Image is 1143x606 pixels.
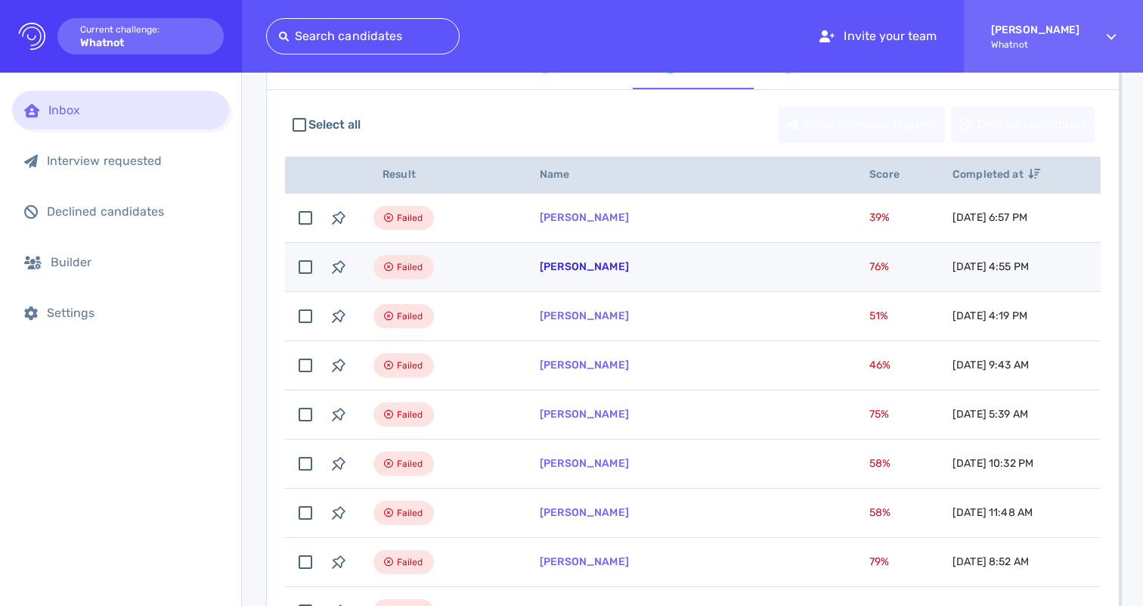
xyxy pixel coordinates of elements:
[397,553,423,571] span: Failed
[779,107,944,142] div: Send interview request
[397,356,423,374] span: Failed
[952,457,1033,470] span: [DATE] 10:32 PM
[397,258,423,276] span: Failed
[540,309,629,322] a: [PERSON_NAME]
[952,211,1027,224] span: [DATE] 6:57 PM
[869,168,916,181] span: Score
[540,408,629,421] a: [PERSON_NAME]
[47,306,217,320] div: Settings
[869,408,889,421] span: 75 %
[540,211,629,224] a: [PERSON_NAME]
[869,506,891,519] span: 58 %
[991,39,1079,50] span: Whatnot
[869,359,891,371] span: 46 %
[540,457,629,470] a: [PERSON_NAME]
[952,309,1027,322] span: [DATE] 4:19 PM
[397,504,423,522] span: Failed
[952,506,1033,519] span: [DATE] 11:48 AM
[540,555,629,568] a: [PERSON_NAME]
[47,154,217,168] div: Interview requested
[397,455,423,473] span: Failed
[869,260,889,273] span: 76 %
[48,103,217,117] div: Inbox
[952,168,1040,181] span: Completed at
[991,23,1079,36] strong: [PERSON_NAME]
[869,457,891,470] span: 58 %
[952,359,1029,371] span: [DATE] 9:43 AM
[952,260,1029,273] span: [DATE] 4:55 PM
[47,204,217,219] div: Declined candidates
[51,255,217,269] div: Builder
[397,406,423,424] span: Failed
[308,116,361,134] span: Select all
[952,408,1028,421] span: [DATE] 5:39 AM
[869,211,890,224] span: 39 %
[540,260,629,273] a: [PERSON_NAME]
[951,107,1095,143] button: Decline candidates
[952,107,1094,142] div: Decline candidates
[355,157,522,194] th: Result
[778,107,945,143] button: Send interview request
[540,168,587,181] span: Name
[540,506,629,519] a: [PERSON_NAME]
[540,359,629,371] a: [PERSON_NAME]
[397,307,423,325] span: Failed
[869,555,889,568] span: 79 %
[397,209,423,227] span: Failed
[869,309,888,322] span: 51 %
[952,555,1029,568] span: [DATE] 8:52 AM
